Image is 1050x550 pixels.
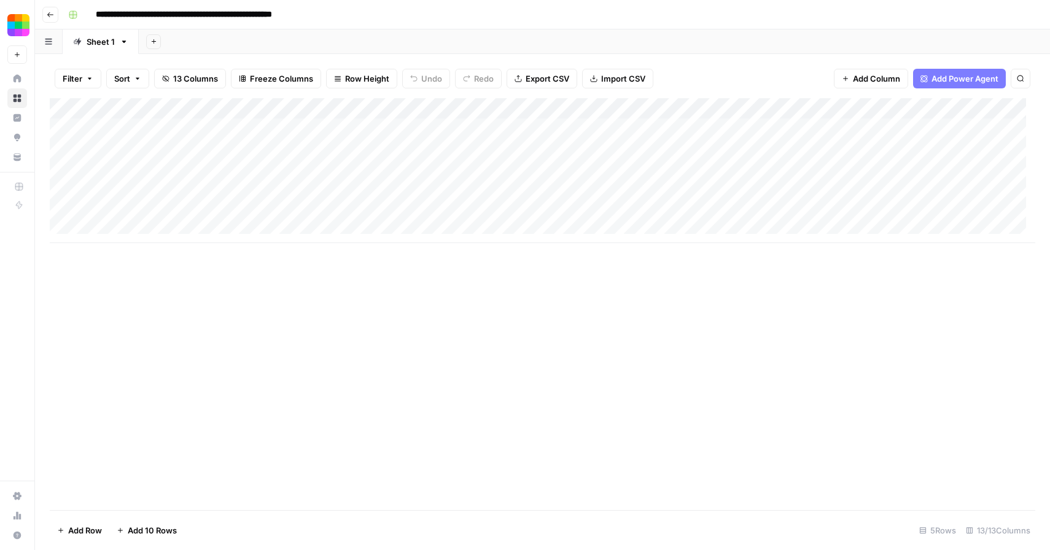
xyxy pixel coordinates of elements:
[7,147,27,167] a: Your Data
[7,10,27,41] button: Workspace: Smallpdf
[106,69,149,88] button: Sort
[913,69,1006,88] button: Add Power Agent
[154,69,226,88] button: 13 Columns
[474,72,494,85] span: Redo
[231,69,321,88] button: Freeze Columns
[834,69,908,88] button: Add Column
[7,88,27,108] a: Browse
[7,69,27,88] a: Home
[63,29,139,54] a: Sheet 1
[63,72,82,85] span: Filter
[50,521,109,540] button: Add Row
[128,524,177,536] span: Add 10 Rows
[7,14,29,36] img: Smallpdf Logo
[7,525,27,545] button: Help + Support
[109,521,184,540] button: Add 10 Rows
[326,69,397,88] button: Row Height
[114,72,130,85] span: Sort
[853,72,900,85] span: Add Column
[7,506,27,525] a: Usage
[7,128,27,147] a: Opportunities
[250,72,313,85] span: Freeze Columns
[402,69,450,88] button: Undo
[55,69,101,88] button: Filter
[345,72,389,85] span: Row Height
[961,521,1035,540] div: 13/13 Columns
[601,72,645,85] span: Import CSV
[526,72,569,85] span: Export CSV
[914,521,961,540] div: 5 Rows
[582,69,653,88] button: Import CSV
[421,72,442,85] span: Undo
[7,108,27,128] a: Insights
[507,69,577,88] button: Export CSV
[455,69,502,88] button: Redo
[931,72,998,85] span: Add Power Agent
[7,486,27,506] a: Settings
[87,36,115,48] div: Sheet 1
[68,524,102,536] span: Add Row
[173,72,218,85] span: 13 Columns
